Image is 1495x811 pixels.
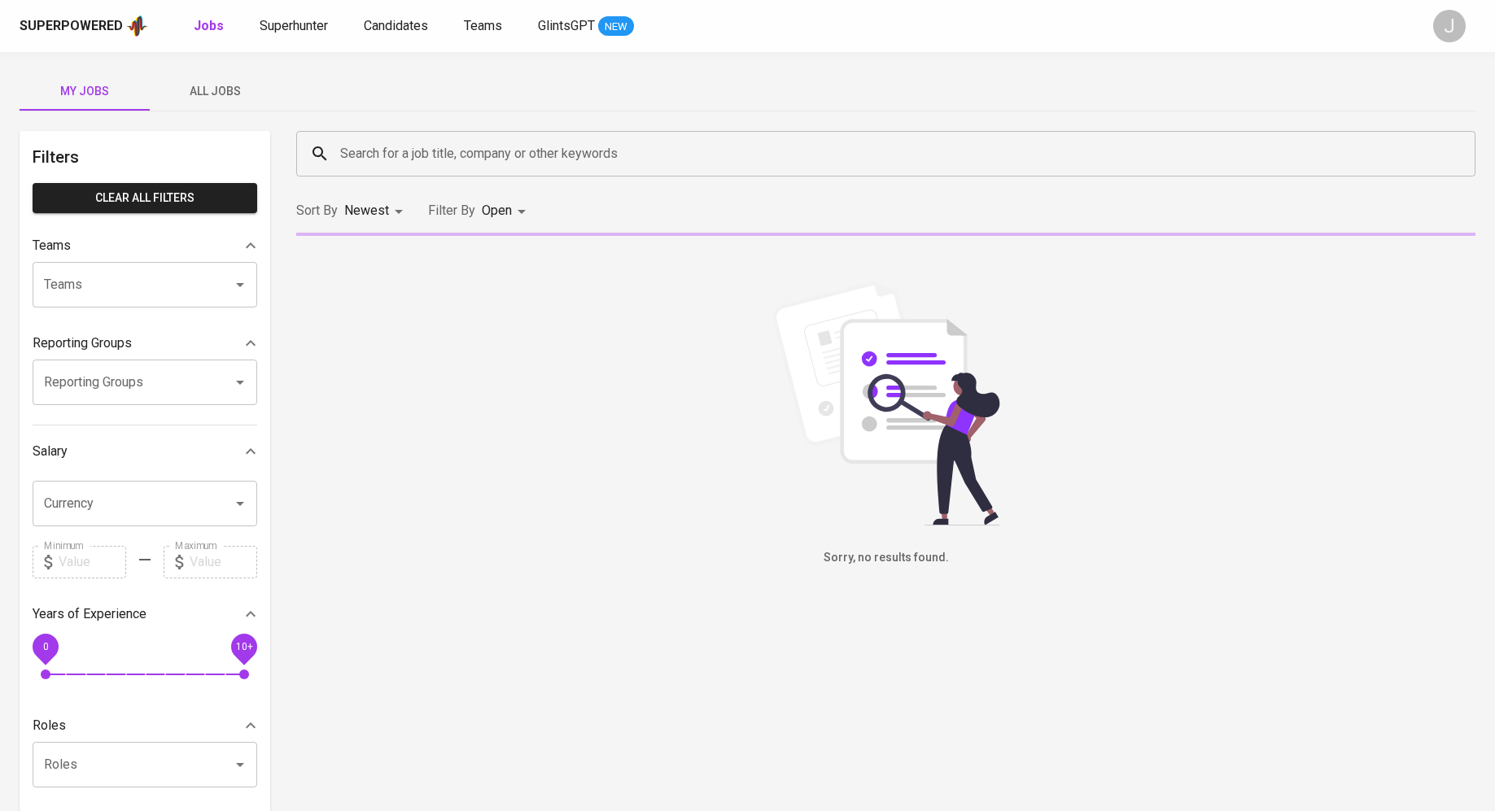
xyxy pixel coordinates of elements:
p: Reporting Groups [33,334,132,353]
span: 10+ [235,640,252,652]
span: GlintsGPT [538,18,595,33]
p: Roles [33,716,66,735]
a: Candidates [364,16,431,37]
button: Open [229,371,251,394]
span: Teams [464,18,502,33]
a: Superhunter [260,16,331,37]
div: Reporting Groups [33,327,257,360]
span: 0 [42,640,48,652]
h6: Sorry, no results found. [296,549,1475,567]
div: Open [482,196,531,226]
div: Salary [33,435,257,468]
img: app logo [126,14,148,38]
p: Years of Experience [33,604,146,624]
div: Superpowered [20,17,123,36]
span: All Jobs [160,81,270,102]
input: Value [190,546,257,578]
p: Sort By [296,201,338,220]
div: Years of Experience [33,598,257,630]
div: J [1433,10,1466,42]
h6: Filters [33,144,257,170]
span: NEW [598,19,634,35]
span: Superhunter [260,18,328,33]
button: Open [229,492,251,515]
p: Filter By [428,201,475,220]
button: Open [229,753,251,776]
a: Teams [464,16,505,37]
a: Superpoweredapp logo [20,14,148,38]
img: file_searching.svg [764,281,1008,525]
span: My Jobs [29,81,140,102]
span: Open [482,203,512,218]
a: GlintsGPT NEW [538,16,634,37]
p: Teams [33,236,71,255]
div: Roles [33,709,257,742]
button: Open [229,273,251,296]
span: Clear All filters [46,188,244,208]
div: Newest [344,196,409,226]
button: Clear All filters [33,183,257,213]
a: Jobs [194,16,227,37]
b: Jobs [194,18,224,33]
div: Teams [33,229,257,262]
p: Newest [344,201,389,220]
input: Value [59,546,126,578]
span: Candidates [364,18,428,33]
p: Salary [33,442,68,461]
